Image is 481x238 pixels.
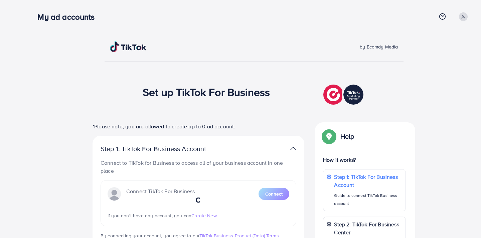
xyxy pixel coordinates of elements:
p: *Please note, you are allowed to create up to 0 ad account. [93,122,304,130]
p: Step 2: TikTok For Business Center [334,220,402,236]
span: by Ecomdy Media [360,43,398,50]
img: TikTok partner [323,83,365,106]
h1: Set up TikTok For Business [143,86,270,98]
p: Step 1: TikTok For Business Account [334,173,402,189]
img: Popup guide [323,130,335,142]
p: Help [340,132,354,140]
p: How it works? [323,156,406,164]
p: Step 1: TikTok For Business Account [101,145,227,153]
p: Guide to connect TikTok Business account [334,192,402,208]
img: TikTok partner [290,144,296,153]
img: TikTok [110,41,147,52]
h3: My ad accounts [37,12,100,22]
